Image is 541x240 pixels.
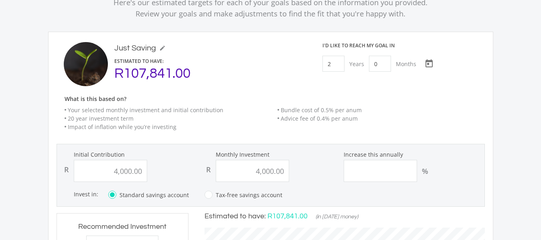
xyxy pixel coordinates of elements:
li: Advice fee of 0.4% per anum [278,114,485,123]
li: Your selected monthly investment and initial contribution [65,106,272,114]
h6: What is this based on? [57,96,493,103]
label: Increase this annually [344,151,482,158]
div: % [422,166,428,176]
span: R107,841.00 [267,212,308,220]
div: Months [391,56,421,72]
div: R107,841.00 [114,69,307,78]
button: mode_edit [156,42,169,54]
label: Standard savings account [108,190,189,200]
div: R [64,165,69,174]
i: mode_edit [159,45,166,51]
div: R [206,165,211,174]
label: Monthly Investment [201,151,340,158]
span: Estimated to have: [205,212,266,220]
div: Just Saving [114,42,156,54]
li: Impact of inflation while you’re investing [65,123,272,131]
input: Years [322,56,344,72]
label: Initial Contribution [59,151,198,158]
div: Years [344,56,369,72]
span: (in [DATE] money) [316,214,358,220]
input: Months [369,56,391,72]
button: Open calendar [421,56,437,72]
h3: Recommended Investment [65,221,180,232]
label: Tax-free savings account [205,190,282,200]
li: Bundle cost of 0.5% per anum [278,106,485,114]
div: I'd like to reach my goal in [322,42,395,49]
li: 20 year investment term [65,114,272,123]
div: ESTIMATED TO HAVE: [114,58,307,65]
div: Invest in: [74,190,484,200]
